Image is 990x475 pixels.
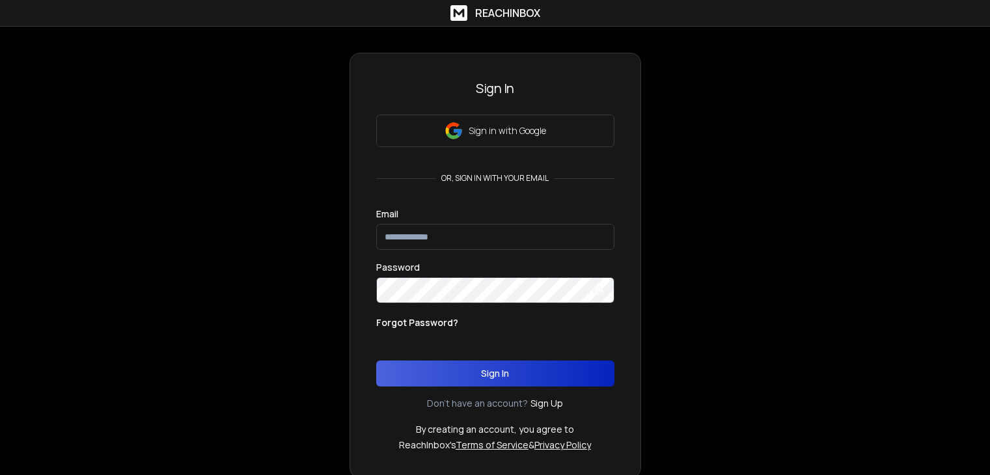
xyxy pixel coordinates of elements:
label: Email [376,210,398,219]
a: Privacy Policy [534,439,591,451]
p: or, sign in with your email [436,173,554,183]
p: Forgot Password? [376,316,458,329]
a: ReachInbox [450,5,540,21]
button: Sign In [376,360,614,387]
p: Don't have an account? [427,397,528,410]
p: ReachInbox's & [399,439,591,452]
button: Sign in with Google [376,115,614,147]
h3: Sign In [376,79,614,98]
a: Terms of Service [456,439,529,451]
a: Sign Up [530,397,563,410]
p: By creating an account, you agree to [416,423,574,436]
h1: ReachInbox [475,5,540,21]
p: Sign in with Google [469,124,546,137]
label: Password [376,263,420,272]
